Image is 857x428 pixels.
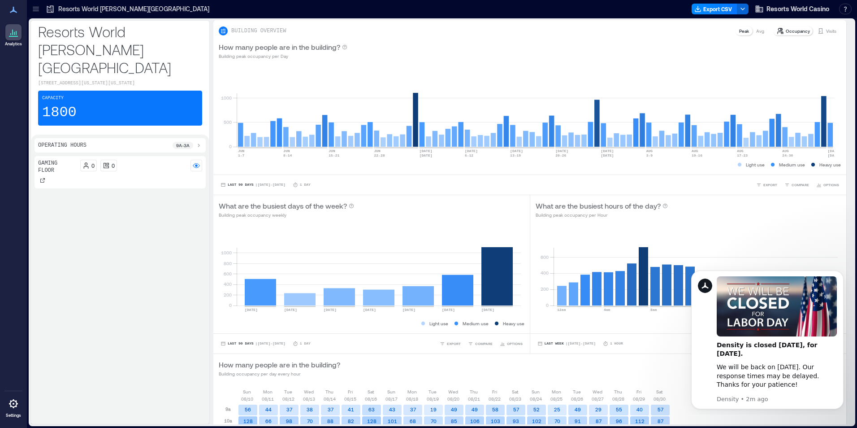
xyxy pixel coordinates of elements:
[38,80,202,87] p: [STREET_ADDRESS][US_STATE][US_STATE]
[327,418,333,424] text: 88
[428,388,437,395] p: Tue
[328,406,334,412] text: 37
[329,153,339,157] text: 15-21
[536,211,668,218] p: Building peak occupancy per Hour
[38,22,202,76] p: Resorts World [PERSON_NAME][GEOGRAPHIC_DATA]
[823,182,839,188] span: OPTIONS
[447,395,459,402] p: 08/20
[243,418,253,424] text: 128
[225,406,231,413] p: 9a
[3,393,24,421] a: Settings
[219,370,340,377] p: Building occupancy per day every hour
[219,201,347,211] p: What are the busiest days of the week?
[610,341,623,346] p: 1 Hour
[231,27,286,35] p: BUILDING OVERVIEW
[429,320,448,327] p: Light use
[431,418,437,424] text: 70
[2,22,25,49] a: Analytics
[388,418,397,424] text: 101
[814,180,841,189] button: OPTIONS
[38,142,87,149] p: Operating Hours
[224,119,232,125] tspan: 500
[554,418,560,424] text: 70
[300,341,311,346] p: 1 Day
[575,406,581,412] text: 49
[636,388,641,395] p: Fri
[692,4,737,14] button: Export CSV
[367,418,377,424] text: 128
[612,395,624,402] p: 08/28
[654,395,666,402] p: 08/30
[430,406,437,412] text: 19
[530,395,542,402] p: 08/24
[307,418,313,424] text: 70
[512,388,518,395] p: Sat
[466,339,494,348] button: COMPARE
[420,149,433,153] text: [DATE]
[282,395,294,402] p: 08/12
[365,395,377,402] p: 08/16
[635,418,645,424] text: 112
[219,339,287,348] button: Last 90 Days |[DATE]-[DATE]
[241,395,253,402] p: 08/10
[224,417,232,424] p: 10a
[420,153,433,157] text: [DATE]
[307,406,313,412] text: 38
[737,149,744,153] text: AUG
[447,341,461,346] span: EXPORT
[489,395,501,402] p: 08/22
[348,406,354,412] text: 41
[470,418,480,424] text: 106
[286,406,293,412] text: 37
[348,388,353,395] p: Fri
[540,254,548,260] tspan: 600
[592,395,604,402] p: 08/27
[550,395,563,402] p: 08/25
[229,302,232,308] tspan: 0
[42,104,77,122] p: 1800
[403,308,416,312] text: [DATE]
[507,341,523,346] span: OPTIONS
[283,153,292,157] text: 8-14
[475,341,493,346] span: COMPARE
[596,418,602,424] text: 87
[465,149,478,153] text: [DATE]
[532,388,540,395] p: Sun
[692,153,702,157] text: 10-16
[112,162,115,169] p: 0
[826,27,836,35] p: Visits
[245,308,258,312] text: [DATE]
[509,395,521,402] p: 08/23
[385,395,398,402] p: 08/17
[451,406,457,412] text: 49
[91,162,95,169] p: 0
[304,388,314,395] p: Wed
[792,182,809,188] span: COMPARE
[779,161,805,168] p: Medium use
[344,395,356,402] p: 08/15
[286,418,292,424] text: 98
[595,406,602,412] text: 29
[374,153,385,157] text: 22-28
[555,149,568,153] text: [DATE]
[221,95,232,100] tspan: 1000
[219,42,340,52] p: How many people are in the building?
[555,153,566,157] text: 20-26
[442,308,455,312] text: [DATE]
[374,149,381,153] text: JUN
[545,302,548,308] tspan: 0
[540,270,548,275] tspan: 400
[410,418,416,424] text: 68
[739,27,749,35] p: Peak
[238,149,245,153] text: JUN
[451,418,457,424] text: 85
[552,388,561,395] p: Mon
[325,388,333,395] p: Thu
[448,388,458,395] p: Wed
[658,406,664,412] text: 57
[229,144,232,149] tspan: 0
